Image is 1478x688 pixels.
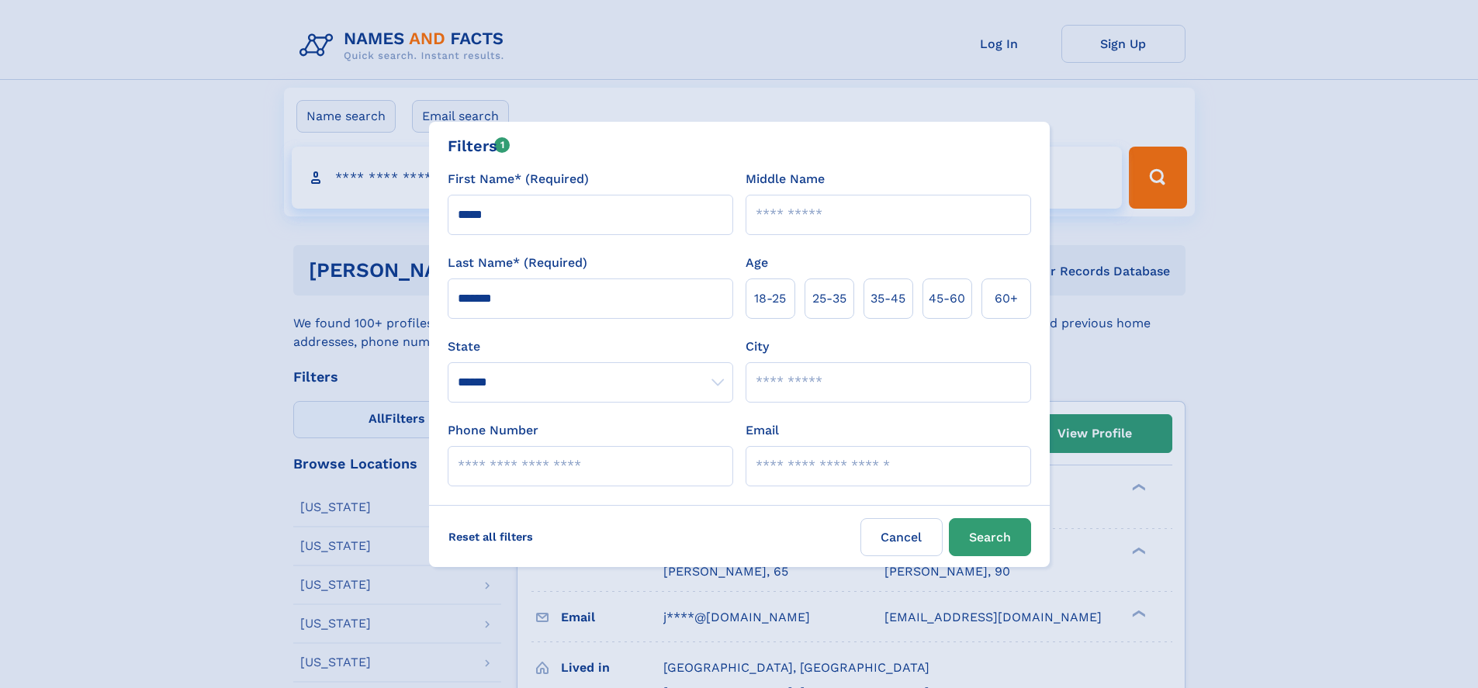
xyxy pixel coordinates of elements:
button: Search [949,518,1031,556]
label: State [448,337,733,356]
label: Cancel [860,518,943,556]
div: Filters [448,134,511,157]
span: 60+ [995,289,1018,308]
label: Age [746,254,768,272]
label: Reset all filters [438,518,543,555]
span: 25‑35 [812,289,846,308]
label: Phone Number [448,421,538,440]
span: 45‑60 [929,289,965,308]
span: 35‑45 [871,289,905,308]
label: First Name* (Required) [448,170,589,188]
label: Email [746,421,779,440]
label: Middle Name [746,170,825,188]
label: City [746,337,769,356]
label: Last Name* (Required) [448,254,587,272]
span: 18‑25 [754,289,786,308]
